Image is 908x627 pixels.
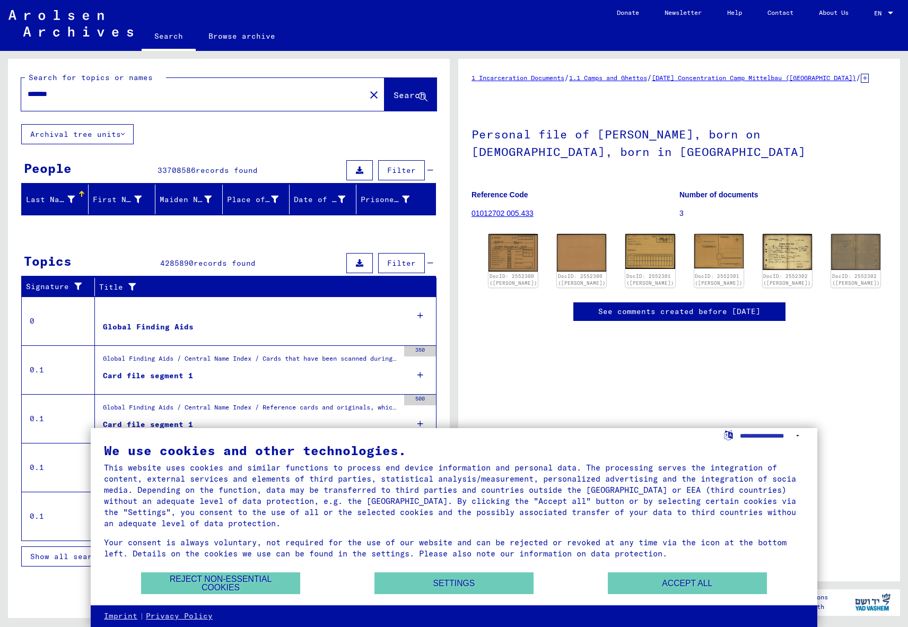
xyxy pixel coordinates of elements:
b: Reference Code [472,190,528,199]
p: 3 [679,208,887,219]
img: 001.jpg [625,234,675,269]
div: Global Finding Aids / Central Name Index / Cards that have been scanned during first sequential m... [103,354,399,369]
td: 0.1 [22,492,95,541]
div: Place of Birth [227,194,278,205]
div: Last Name [26,191,88,208]
img: 002.jpg [557,234,606,272]
a: See comments created before [DATE] [598,306,761,317]
span: Filter [387,258,416,268]
mat-header-cell: Date of Birth [290,185,356,214]
mat-header-cell: Last Name [22,185,89,214]
div: Your consent is always voluntary, not required for the use of our website and can be rejected or ... [104,537,804,559]
mat-icon: close [368,89,380,101]
td: 0.1 [22,345,95,394]
div: Date of Birth [294,191,359,208]
span: records found [194,258,256,268]
span: / [856,73,861,82]
span: Search [394,90,425,100]
span: / [647,73,652,82]
span: 4285890 [160,258,194,268]
a: DocID: 2552301 ([PERSON_NAME]) [626,273,674,286]
img: Arolsen_neg.svg [8,10,133,37]
div: Card file segment 1 [103,370,193,381]
div: Topics [24,251,72,271]
button: Filter [378,253,425,273]
div: Date of Birth [294,194,345,205]
div: Maiden Name [160,194,211,205]
div: This website uses cookies and similar functions to process end device information and personal da... [104,462,804,529]
div: 350 [404,346,436,356]
div: First Name [93,191,155,208]
a: Privacy Policy [146,611,213,622]
a: Browse archive [196,23,288,49]
mat-label: Search for topics or names [29,73,153,82]
a: DocID: 2552300 ([PERSON_NAME]) [490,273,537,286]
mat-header-cell: Place of Birth [223,185,290,214]
div: 500 [404,395,436,405]
td: 0.1 [22,443,95,492]
a: Search [142,23,196,51]
div: Title [99,282,415,293]
div: Global Finding Aids / Central Name Index / Reference cards and originals, which have been discove... [103,403,399,417]
div: Card file segment 1 [103,419,193,430]
img: yv_logo.png [853,589,893,615]
a: Imprint [104,611,137,622]
b: Number of documents [679,190,758,199]
div: Prisoner # [361,191,423,208]
div: Last Name [26,194,75,205]
img: 002.jpg [831,234,880,270]
span: Show all search results [30,552,140,561]
button: Reject non-essential cookies [141,572,300,594]
img: 002.jpg [694,234,744,268]
a: 01012702 005.433 [472,209,534,217]
button: Clear [363,84,385,105]
div: Prisoner # [361,194,409,205]
mat-header-cell: Maiden Name [155,185,222,214]
h1: Personal file of [PERSON_NAME], born on [DEMOGRAPHIC_DATA], born in [GEOGRAPHIC_DATA] [472,110,887,174]
button: Search [385,78,436,111]
a: 1 Incarceration Documents [472,74,564,82]
span: / [564,73,569,82]
button: Archival tree units [21,124,134,144]
span: 33708586 [158,166,196,175]
td: 0.1 [22,394,95,443]
a: [DATE] Concentration Camp Mittelbau ([GEOGRAPHIC_DATA]) [652,74,856,82]
div: Signature [26,278,97,295]
div: We use cookies and other technologies. [104,444,804,457]
a: DocID: 2552302 ([PERSON_NAME]) [832,273,880,286]
a: 1.1 Camps and Ghettos [569,74,647,82]
td: 0 [22,297,95,345]
mat-header-cell: Prisoner # [356,185,435,214]
a: DocID: 2552301 ([PERSON_NAME]) [695,273,743,286]
img: 001.jpg [488,234,538,272]
button: Show all search results [21,546,155,567]
div: Signature [26,281,86,292]
span: EN [874,10,886,17]
button: Filter [378,160,425,180]
div: People [24,159,72,178]
a: DocID: 2552302 ([PERSON_NAME]) [763,273,811,286]
div: First Name [93,194,142,205]
button: Settings [374,572,534,594]
span: records found [196,166,258,175]
div: Title [99,278,426,295]
a: DocID: 2552300 ([PERSON_NAME]) [558,273,606,286]
div: Place of Birth [227,191,292,208]
button: Accept all [608,572,767,594]
mat-header-cell: First Name [89,185,155,214]
img: 001.jpg [763,234,812,270]
div: Maiden Name [160,191,224,208]
span: Filter [387,166,416,175]
div: Global Finding Aids [103,321,194,333]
